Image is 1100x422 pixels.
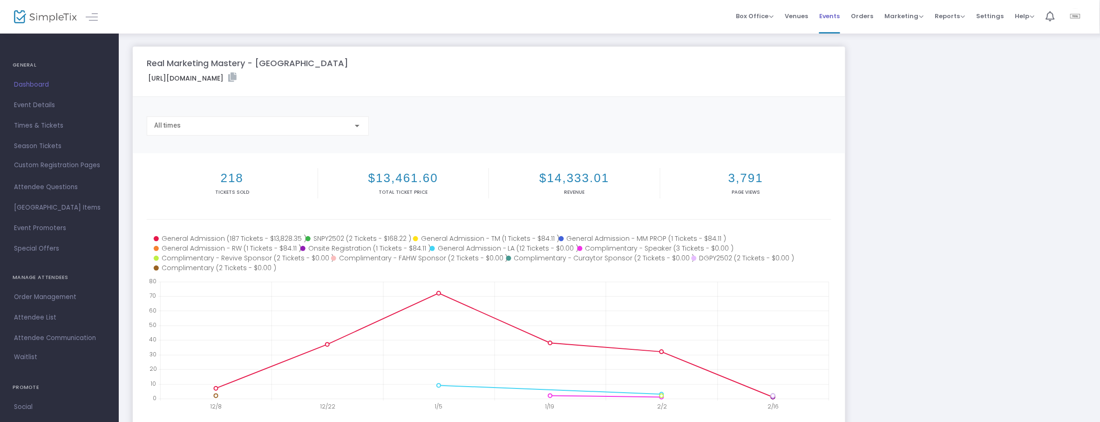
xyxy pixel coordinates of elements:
[658,402,667,410] text: 2/2
[13,56,106,75] h4: GENERAL
[149,321,156,329] text: 50
[1015,12,1035,20] span: Help
[768,402,779,410] text: 2/16
[14,99,105,111] span: Event Details
[14,312,105,324] span: Attendee List
[14,161,100,170] span: Custom Registration Pages
[149,350,156,358] text: 30
[210,402,222,410] text: 12/8
[851,4,874,28] span: Orders
[153,394,156,402] text: 0
[14,202,105,214] span: [GEOGRAPHIC_DATA] Items
[14,181,105,193] span: Attendee Questions
[662,171,830,185] h2: 3,791
[14,120,105,132] span: Times & Tickets
[14,140,105,152] span: Season Tickets
[491,171,658,185] h2: $14,333.01
[736,12,774,20] span: Box Office
[785,4,808,28] span: Venues
[149,335,156,343] text: 40
[148,73,237,83] label: [URL][DOMAIN_NAME]
[14,401,105,413] span: Social
[149,306,156,314] text: 60
[977,4,1004,28] span: Settings
[935,12,965,20] span: Reports
[150,380,156,388] text: 10
[320,171,487,185] h2: $13,461.60
[819,4,840,28] span: Events
[662,189,830,196] p: Page Views
[320,402,336,410] text: 12/22
[149,292,156,299] text: 70
[14,79,105,91] span: Dashboard
[149,189,316,196] p: Tickets sold
[149,277,156,285] text: 80
[149,365,157,373] text: 20
[885,12,924,20] span: Marketing
[14,222,105,234] span: Event Promoters
[147,57,348,69] m-panel-title: Real Marketing Mastery - [GEOGRAPHIC_DATA]
[14,243,105,255] span: Special Offers
[149,171,316,185] h2: 218
[154,122,181,129] span: All times
[13,378,106,397] h4: PROMOTE
[435,402,442,410] text: 1/5
[14,353,37,362] span: Waitlist
[320,189,487,196] p: Total Ticket Price
[13,268,106,287] h4: MANAGE ATTENDEES
[545,402,555,410] text: 1/19
[491,189,658,196] p: Revenue
[14,291,105,303] span: Order Management
[14,332,105,344] span: Attendee Communication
